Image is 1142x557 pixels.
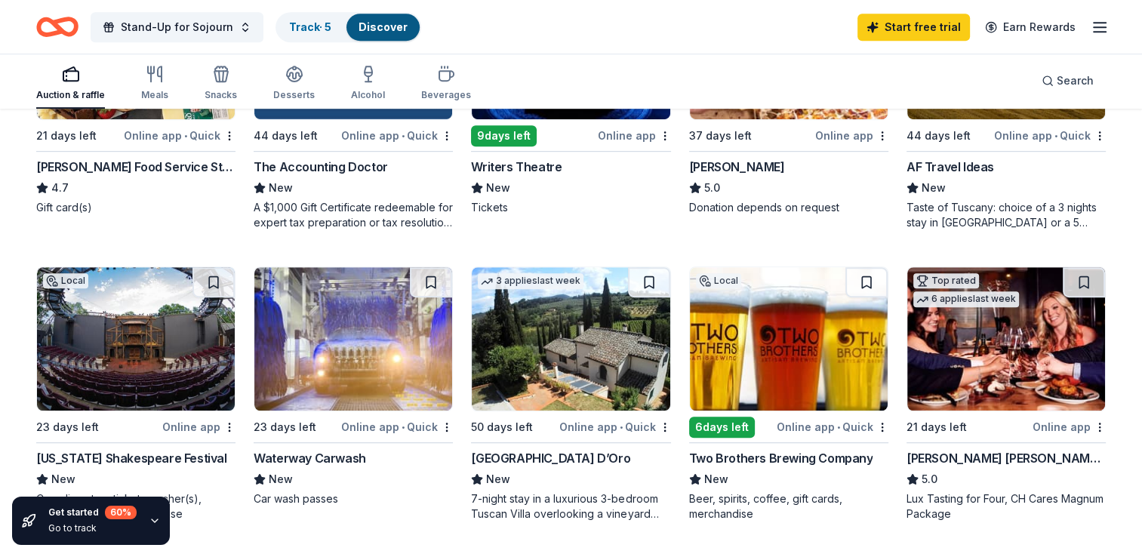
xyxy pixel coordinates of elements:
[486,179,510,197] span: New
[254,266,453,506] a: Image for Waterway Carwash23 days leftOnline app•QuickWaterway CarwashNewCar wash passes
[402,130,405,142] span: •
[124,126,235,145] div: Online app Quick
[471,266,670,522] a: Image for Villa Sogni D’Oro3 applieslast week50 days leftOnline app•Quick[GEOGRAPHIC_DATA] D’OroN...
[689,158,785,176] div: [PERSON_NAME]
[269,470,293,488] span: New
[51,179,69,197] span: 4.7
[421,89,471,101] div: Beverages
[254,127,318,145] div: 44 days left
[689,449,873,467] div: Two Brothers Brewing Company
[205,89,237,101] div: Snacks
[91,12,263,42] button: Stand-Up for Sojourn
[471,418,533,436] div: 50 days left
[704,179,720,197] span: 5.0
[689,266,888,522] a: Image for Two Brothers Brewing CompanyLocal6days leftOnline app•QuickTwo Brothers Brewing Company...
[289,20,331,33] a: Track· 5
[36,266,235,522] a: Image for Illinois Shakespeare FestivalLocal23 days leftOnline app[US_STATE] Shakespeare Festival...
[254,200,453,230] div: A $1,000 Gift Certificate redeemable for expert tax preparation or tax resolution services—recipi...
[1057,72,1094,90] span: Search
[402,421,405,433] span: •
[907,267,1105,411] img: Image for Cooper's Hawk Winery and Restaurants
[559,417,671,436] div: Online app Quick
[273,59,315,109] button: Desserts
[51,470,75,488] span: New
[341,126,453,145] div: Online app Quick
[1030,66,1106,96] button: Search
[907,266,1106,522] a: Image for Cooper's Hawk Winery and RestaurantsTop rated6 applieslast week21 days leftOnline app[P...
[351,59,385,109] button: Alcohol
[36,449,227,467] div: [US_STATE] Shakespeare Festival
[36,158,235,176] div: [PERSON_NAME] Food Service Store
[254,267,452,411] img: Image for Waterway Carwash
[907,127,971,145] div: 44 days left
[36,418,99,436] div: 23 days left
[421,59,471,109] button: Beverages
[598,126,671,145] div: Online app
[696,273,741,288] div: Local
[857,14,970,41] a: Start free trial
[254,158,388,176] div: The Accounting Doctor
[205,59,237,109] button: Snacks
[907,200,1106,230] div: Taste of Tuscany: choice of a 3 nights stay in [GEOGRAPHIC_DATA] or a 5 night stay in [GEOGRAPHIC...
[471,158,562,176] div: Writers Theatre
[254,449,366,467] div: Waterway Carwash
[141,89,168,101] div: Meals
[907,158,994,176] div: AF Travel Ideas
[359,20,408,33] a: Discover
[351,89,385,101] div: Alcohol
[620,421,623,433] span: •
[907,491,1106,522] div: Lux Tasting for Four, CH Cares Magnum Package
[471,200,670,215] div: Tickets
[777,417,888,436] div: Online app Quick
[922,470,937,488] span: 5.0
[471,491,670,522] div: 7-night stay in a luxurious 3-bedroom Tuscan Villa overlooking a vineyard and the ancient walled ...
[913,273,979,288] div: Top rated
[471,125,537,146] div: 9 days left
[689,200,888,215] div: Donation depends on request
[486,470,510,488] span: New
[36,9,78,45] a: Home
[254,491,453,506] div: Car wash passes
[689,417,755,438] div: 6 days left
[907,449,1106,467] div: [PERSON_NAME] [PERSON_NAME] Winery and Restaurants
[907,418,967,436] div: 21 days left
[994,126,1106,145] div: Online app Quick
[913,291,1019,307] div: 6 applies last week
[48,522,137,534] div: Go to track
[689,127,752,145] div: 37 days left
[141,59,168,109] button: Meals
[48,506,137,519] div: Get started
[1054,130,1057,142] span: •
[472,267,670,411] img: Image for Villa Sogni D’Oro
[341,417,453,436] div: Online app Quick
[121,18,233,36] span: Stand-Up for Sojourn
[1033,417,1106,436] div: Online app
[273,89,315,101] div: Desserts
[36,127,97,145] div: 21 days left
[704,470,728,488] span: New
[690,267,888,411] img: Image for Two Brothers Brewing Company
[269,179,293,197] span: New
[837,421,840,433] span: •
[36,89,105,101] div: Auction & raffle
[471,449,630,467] div: [GEOGRAPHIC_DATA] D’Oro
[689,491,888,522] div: Beer, spirits, coffee, gift cards, merchandise
[478,273,583,289] div: 3 applies last week
[43,273,88,288] div: Local
[254,418,316,436] div: 23 days left
[976,14,1085,41] a: Earn Rewards
[922,179,946,197] span: New
[162,417,235,436] div: Online app
[815,126,888,145] div: Online app
[37,267,235,411] img: Image for Illinois Shakespeare Festival
[105,506,137,519] div: 60 %
[275,12,421,42] button: Track· 5Discover
[36,59,105,109] button: Auction & raffle
[36,200,235,215] div: Gift card(s)
[184,130,187,142] span: •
